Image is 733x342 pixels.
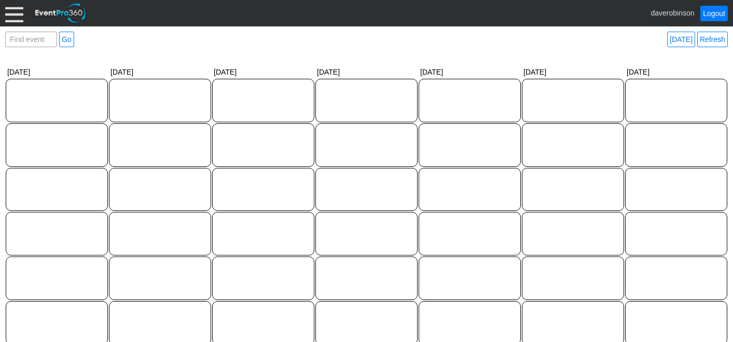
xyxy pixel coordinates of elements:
[34,2,88,25] img: EventPro360
[697,32,728,47] a: Refresh
[651,8,694,17] span: daverobinson
[5,4,23,22] div: Menu: Click or 'Crtl+M' to toggle menu open/close
[8,32,54,57] span: Find event: enter title
[667,32,695,47] a: [DATE]
[521,66,625,78] div: [DATE]
[59,32,74,47] a: Go
[108,66,212,78] div: [DATE]
[700,6,728,21] a: Logout
[418,66,521,78] div: [DATE]
[625,66,728,78] div: [DATE]
[212,66,315,78] div: [DATE]
[315,66,418,78] div: [DATE]
[5,66,108,78] div: [DATE]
